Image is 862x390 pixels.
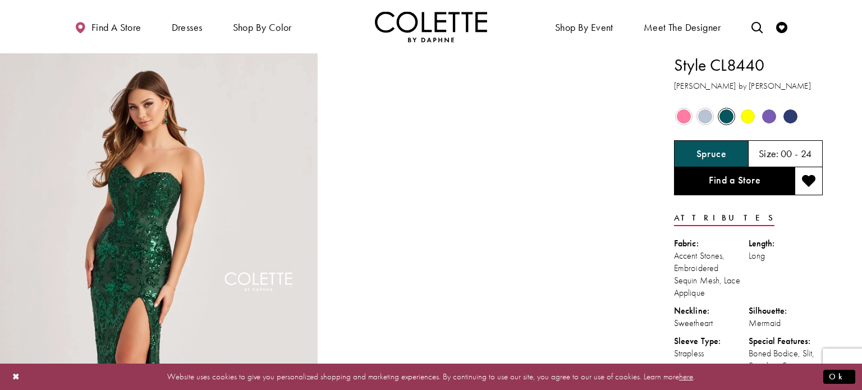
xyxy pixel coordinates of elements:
[72,11,144,42] a: Find a store
[738,107,758,126] div: Yellow
[552,11,616,42] span: Shop By Event
[759,107,779,126] div: Violet
[674,107,694,126] div: Cotton Candy
[773,11,790,42] a: Check Wishlist
[749,11,765,42] a: Toggle search
[91,22,141,33] span: Find a store
[749,250,823,262] div: Long
[759,147,779,160] span: Size:
[679,371,693,382] a: here
[823,370,855,384] button: Submit Dialog
[749,305,823,317] div: Silhouette:
[795,167,823,195] button: Add to wishlist
[695,107,715,126] div: Ice Blue
[749,335,823,347] div: Special Features:
[323,53,641,212] video: Style CL8440 Colette by Daphne #1 autoplay loop mute video
[169,11,205,42] span: Dresses
[781,148,812,159] h5: 00 - 24
[674,305,749,317] div: Neckline:
[555,22,613,33] span: Shop By Event
[644,22,721,33] span: Meet the designer
[172,22,203,33] span: Dresses
[781,107,800,126] div: Navy Blue
[749,347,823,384] div: Boned Bodice, Slit, Spaghetti Straps Included
[749,317,823,329] div: Mermaid
[674,210,774,226] a: Attributes
[230,11,295,42] span: Shop by color
[81,369,781,384] p: Website uses cookies to give you personalized shopping and marketing experiences. By continuing t...
[674,53,823,77] h1: Style CL8440
[696,148,726,159] h5: Chosen color
[375,11,487,42] a: Visit Home Page
[674,317,749,329] div: Sweetheart
[674,237,749,250] div: Fabric:
[674,347,749,360] div: Strapless
[749,237,823,250] div: Length:
[674,335,749,347] div: Sleeve Type:
[233,22,292,33] span: Shop by color
[717,107,736,126] div: Spruce
[674,80,823,93] h3: [PERSON_NAME] by [PERSON_NAME]
[674,106,823,127] div: Product color controls state depends on size chosen
[641,11,724,42] a: Meet the designer
[674,167,795,195] a: Find a Store
[7,367,26,387] button: Close Dialog
[674,250,749,299] div: Accent Stones, Embroidered Sequin Mesh, Lace Applique
[375,11,487,42] img: Colette by Daphne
